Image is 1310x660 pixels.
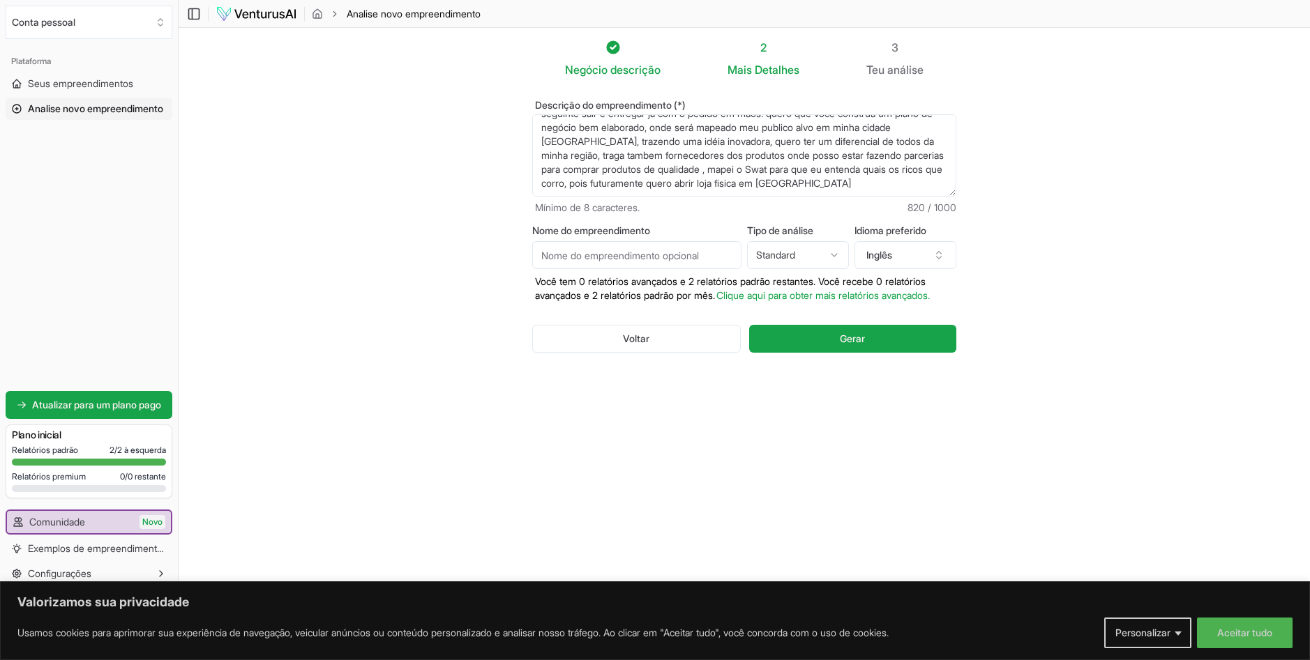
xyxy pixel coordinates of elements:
[866,61,884,78] span: Teu
[728,61,752,78] span: Mais
[17,624,889,641] p: Usamos cookies para aprimorar sua experiência de navegação, veicular anúncios ou conteúdo persona...
[32,398,161,412] span: Atualizar para um plano pago
[535,201,640,215] span: Mínimo de 8 caracteres.
[755,63,799,77] span: Detalhes
[6,391,172,419] a: Atualizar para um plano pago
[565,61,608,78] span: Negócio
[29,515,85,529] span: Comunidade
[347,7,481,21] span: Analise novo empreendimento
[216,6,297,22] img: logotipo
[28,567,91,581] span: Configurações
[854,226,956,236] label: Idioma preferido
[7,511,171,533] a: ComunidadeNovo
[887,63,924,77] span: análise
[840,332,865,346] span: Gerar
[532,241,741,269] input: Nome do empreendimento opcional
[12,445,78,456] span: Relatórios padrão
[110,445,166,456] span: 2/2 à esquerda
[6,98,172,120] a: Analise novo empreendimento
[120,471,166,482] span: 0/0 restante
[140,515,165,529] span: Novo
[12,428,166,442] h3: Plano inicial
[6,537,172,560] a: Exemplos de empreendimentos
[716,289,930,301] a: Clique aqui para obter mais relatórios avançados.
[747,226,849,236] label: Tipo de análise
[6,562,172,585] button: Configurações
[532,100,956,110] label: Descrição do empreendimento (*)
[312,7,481,21] nav: migalhas de pão
[532,226,741,236] label: Nome do empreendimento
[908,201,956,215] span: 820 / 1000
[728,39,799,56] div: 2
[610,63,661,77] span: descrição
[532,325,741,353] button: Voltar
[12,471,86,482] span: Relatórios premium
[28,542,167,555] span: Exemplos de empreendimentos
[749,325,956,353] button: Gerar
[28,77,133,91] span: Seus empreendimentos
[6,72,172,95] a: Seus empreendimentos
[1197,617,1293,648] button: Aceitar tudo
[1104,617,1191,648] button: Personalizar
[17,594,1293,611] p: Valorizamos sua privacidade
[6,6,172,39] button: Selecione uma organização
[866,39,924,56] div: 3
[532,275,956,302] p: Você tem 0 relatórios avançados e 2 relatórios padrão restantes. Você recebe 0 relatórios avançad...
[28,102,163,116] span: Analise novo empreendimento
[866,248,892,262] font: Inglês
[6,50,172,72] div: Plataforma
[12,15,75,29] font: Conta pessoal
